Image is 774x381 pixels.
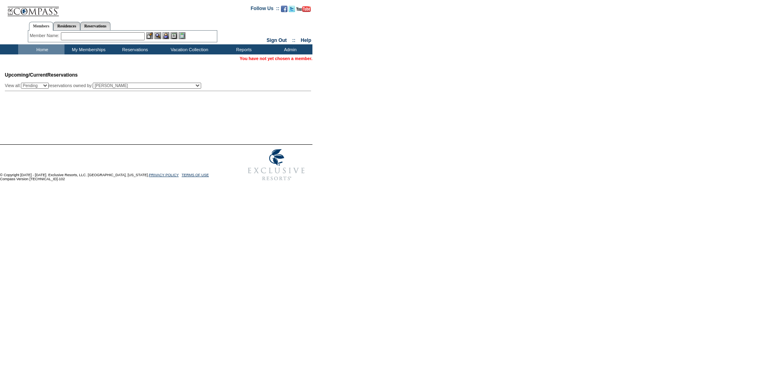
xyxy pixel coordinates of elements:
[266,37,287,43] a: Sign Out
[154,32,161,39] img: View
[18,44,64,54] td: Home
[5,72,78,78] span: Reservations
[146,32,153,39] img: b_edit.gif
[281,6,287,12] img: Become our fan on Facebook
[296,8,311,13] a: Subscribe to our YouTube Channel
[296,6,311,12] img: Subscribe to our YouTube Channel
[5,72,47,78] span: Upcoming/Current
[111,44,157,54] td: Reservations
[301,37,311,43] a: Help
[240,145,312,185] img: Exclusive Resorts
[281,8,287,13] a: Become our fan on Facebook
[162,32,169,39] img: Impersonate
[251,5,279,15] td: Follow Us ::
[292,37,295,43] span: ::
[149,173,179,177] a: PRIVACY POLICY
[289,6,295,12] img: Follow us on Twitter
[157,44,220,54] td: Vacation Collection
[80,22,110,30] a: Reservations
[182,173,209,177] a: TERMS OF USE
[5,83,205,89] div: View all: reservations owned by:
[171,32,177,39] img: Reservations
[30,32,61,39] div: Member Name:
[64,44,111,54] td: My Memberships
[29,22,54,31] a: Members
[179,32,185,39] img: b_calculator.gif
[220,44,266,54] td: Reports
[289,8,295,13] a: Follow us on Twitter
[53,22,80,30] a: Residences
[266,44,312,54] td: Admin
[240,56,312,61] span: You have not yet chosen a member.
